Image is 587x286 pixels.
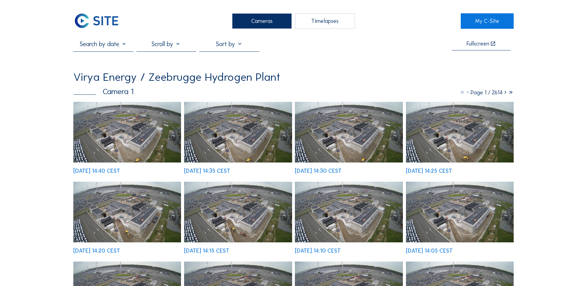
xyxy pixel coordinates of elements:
img: C-SITE Logo [73,13,119,29]
div: [DATE] 14:35 CEST [184,168,230,174]
a: C-SITE Logo [73,13,126,29]
img: image_53730482 [73,182,181,242]
img: image_53730127 [295,182,403,242]
div: [DATE] 14:25 CEST [406,168,452,174]
img: image_53729955 [406,182,514,242]
img: image_53730929 [184,102,292,162]
div: Cameras [232,13,292,29]
div: Camera 1 [73,88,133,95]
input: Search by date 󰅀 [73,40,133,48]
div: [DATE] 14:40 CEST [73,168,120,174]
img: image_53730784 [295,102,403,162]
div: Timelapses [295,13,355,29]
div: Virya Energy / Zeebrugge Hydrogen Plant [73,71,280,83]
div: [DATE] 14:10 CEST [295,248,341,253]
div: Fullscreen [467,41,489,47]
div: [DATE] 14:30 CEST [295,168,342,174]
img: image_53730631 [406,102,514,162]
img: image_53731080 [73,102,181,162]
img: image_53730310 [184,182,292,242]
div: [DATE] 14:20 CEST [73,248,120,253]
div: [DATE] 14:15 CEST [184,248,229,253]
div: [DATE] 14:05 CEST [406,248,453,253]
span: Page 1 / 2614 [471,89,503,96]
a: My C-Site [461,13,514,29]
